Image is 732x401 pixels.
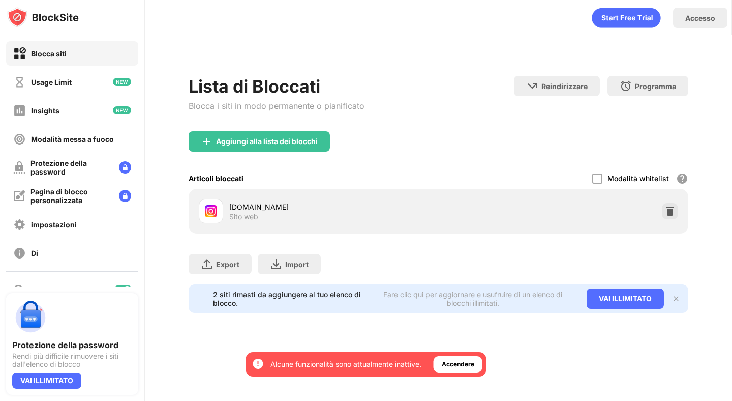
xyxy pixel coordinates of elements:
[270,359,421,369] div: Alcune funzionalità sono attualmente inattive.
[205,205,217,217] img: favicons
[113,106,131,114] img: new-icon.svg
[541,82,588,91] div: Reindirizzare
[213,290,365,307] div: 2 siti rimasti da aggiungere al tuo elenco di blocco.
[30,159,111,176] div: Protezione della password
[13,104,26,117] img: insights-off.svg
[285,260,309,269] div: Import
[252,358,264,370] img: error-circle-white.svg
[113,78,131,86] img: new-icon.svg
[31,106,59,115] div: Insights
[30,187,111,205] div: Pagina di blocco personalizzata
[13,247,26,260] img: about-off.svg
[30,286,53,295] div: Blocco
[592,8,661,28] div: animation
[216,137,318,146] div: Aggiungi alla lista dei blocchi
[12,284,24,296] img: blocking-icon.svg
[31,135,114,144] div: Modalità messa a fuoco
[119,161,131,174] img: lock-menu.svg
[13,190,25,202] img: customize-block-page-off.svg
[119,190,131,202] img: lock-menu.svg
[685,14,715,22] div: Accesso
[31,78,72,87] div: Usage Limit
[189,101,364,111] div: Blocca i siti in modo permanente o pianificato
[442,359,474,369] div: Accendere
[31,220,77,229] div: impostazioni
[229,202,438,212] div: [DOMAIN_NAME]
[587,289,664,309] div: VAI ILLIMITATO
[13,47,26,60] img: block-on.svg
[12,340,132,350] div: Protezione della password
[7,7,79,27] img: logo-blocksite.svg
[31,249,38,257] div: Di
[13,133,26,146] img: focus-off.svg
[216,260,239,269] div: Export
[372,290,574,307] div: Fare clic qui per aggiornare e usufruire di un elenco di blocchi illimitati.
[12,299,49,336] img: push-password-protection.svg
[13,218,26,231] img: settings-off.svg
[13,161,25,174] img: password-protection-off.svg
[189,76,364,97] div: Lista di Bloccati
[12,352,132,368] div: Rendi più difficile rimuovere i siti dall'elenco di blocco
[12,373,81,389] div: VAI ILLIMITATO
[31,49,67,58] div: Blocca siti
[672,295,680,303] img: x-button.svg
[13,76,26,89] img: time-usage-off.svg
[189,174,243,183] div: Articoli bloccati
[229,212,258,221] div: Sito web
[635,82,676,91] div: Programma
[607,174,669,183] div: Modalità whitelist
